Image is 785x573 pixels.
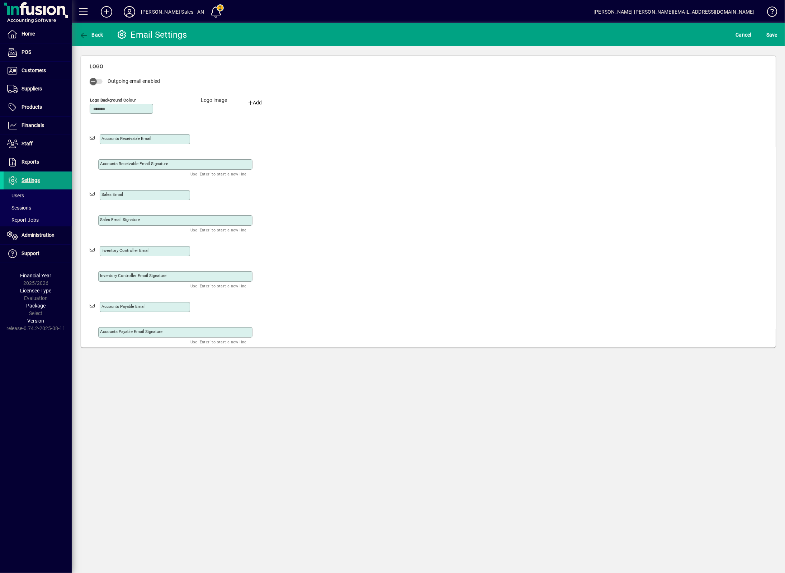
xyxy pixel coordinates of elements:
div: Add [238,99,272,107]
mat-label: Sales email [101,192,123,197]
span: POS [22,49,31,55]
span: S [766,32,769,38]
span: ave [766,29,777,41]
mat-hint: Use 'Enter' to start a new line [190,170,247,178]
a: Support [4,245,72,263]
button: Save [765,28,779,41]
div: [PERSON_NAME] [PERSON_NAME][EMAIL_ADDRESS][DOMAIN_NAME] [594,6,755,18]
mat-label: Inventory Controller Email [101,248,150,253]
a: Knowledge Base [762,1,776,25]
span: Outgoing email enabled [108,78,160,84]
a: Customers [4,62,72,80]
span: Administration [22,232,55,238]
a: Report Jobs [4,214,72,226]
mat-hint: Use 'Enter' to start a new line [190,282,247,290]
button: Back [77,28,105,41]
span: Licensee Type [20,288,52,293]
a: Administration [4,226,72,244]
mat-label: Sales email signature [100,217,140,222]
a: Staff [4,135,72,153]
span: Logo [90,64,103,69]
button: Cancel [734,28,753,41]
div: [PERSON_NAME] Sales - AN [141,6,204,18]
span: Sessions [7,205,31,211]
span: Version [28,318,44,324]
span: Financial Year [20,273,52,278]
span: Customers [22,67,46,73]
span: Reports [22,159,39,165]
mat-label: Accounts receivable email [101,136,151,141]
a: Home [4,25,72,43]
mat-label: Logo background colour [90,97,136,102]
span: Users [7,193,24,198]
mat-label: Accounts Payable Email [101,304,146,309]
span: Products [22,104,42,110]
span: Report Jobs [7,217,39,223]
span: Back [79,32,103,38]
span: Support [22,250,39,256]
span: Staff [22,141,33,146]
mat-hint: Use 'Enter' to start a new line [190,226,247,234]
span: Home [22,31,35,37]
mat-label: Inventory Controller Email Signature [100,273,166,278]
span: Package [26,303,46,309]
mat-hint: Use 'Enter' to start a new line [190,338,247,346]
a: Suppliers [4,80,72,98]
button: Add [238,97,272,109]
a: Users [4,189,72,202]
button: Add [95,5,118,18]
a: Financials [4,117,72,135]
a: POS [4,43,72,61]
div: Email Settings [117,29,187,41]
app-page-header-button: Back [72,28,111,41]
span: Settings [22,177,40,183]
mat-label: Accounts receivable email signature [100,161,168,166]
mat-label: Accounts Payable Email Signature [100,329,162,334]
span: Cancel [736,29,752,41]
a: Sessions [4,202,72,214]
a: Reports [4,153,72,171]
a: Products [4,98,72,116]
button: Profile [118,5,141,18]
label: Logo image [195,97,232,107]
span: Suppliers [22,86,42,91]
span: Financials [22,122,44,128]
